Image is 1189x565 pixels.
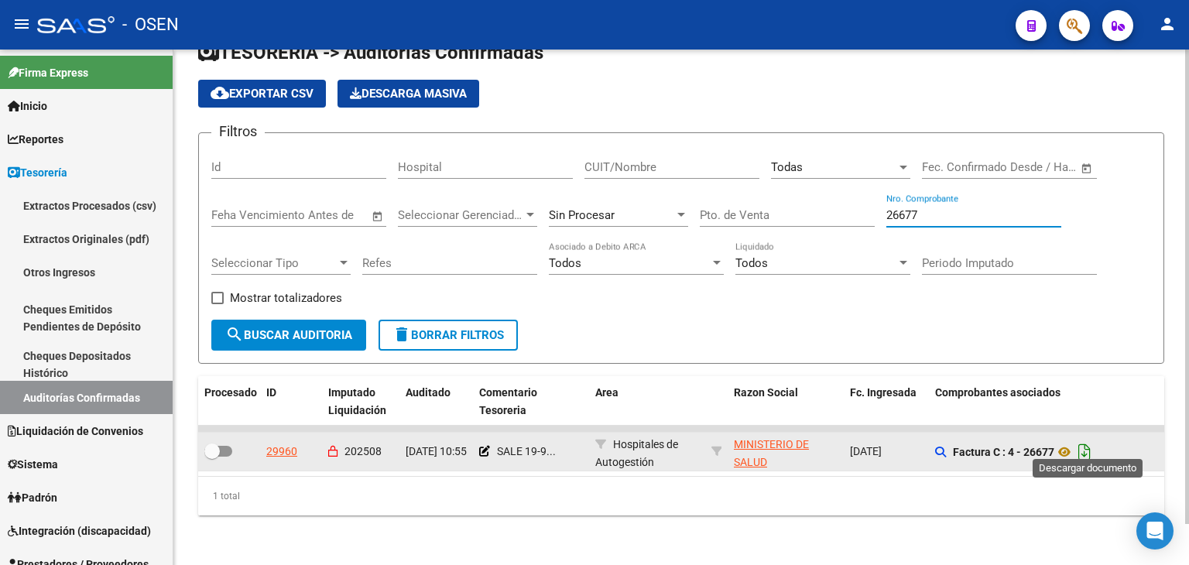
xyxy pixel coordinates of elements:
[1074,440,1095,464] i: Descargar documento
[398,208,523,222] span: Seleccionar Gerenciador
[198,80,326,108] button: Exportar CSV
[1078,159,1096,177] button: Open calendar
[122,8,179,42] span: - OSEN
[549,256,581,270] span: Todos
[211,256,337,270] span: Seleccionar Tipo
[260,376,322,427] datatable-header-cell: ID
[12,15,31,33] mat-icon: menu
[211,121,265,142] h3: Filtros
[1136,512,1174,550] div: Open Intercom Messenger
[589,376,705,427] datatable-header-cell: Area
[595,386,618,399] span: Area
[225,328,352,342] span: Buscar Auditoria
[198,477,1164,515] div: 1 total
[8,456,58,473] span: Sistema
[379,320,518,351] button: Borrar Filtros
[392,328,504,342] span: Borrar Filtros
[369,207,387,225] button: Open calendar
[8,164,67,181] span: Tesorería
[953,446,1054,458] strong: Factura C : 4 - 26677
[734,436,838,468] div: - 30999257182
[338,80,479,108] button: Descarga Masiva
[338,80,479,108] app-download-masive: Descarga masiva de comprobantes (adjuntos)
[473,376,589,427] datatable-header-cell: Comentario Tesoreria
[1158,15,1177,33] mat-icon: person
[771,160,803,174] span: Todas
[211,320,366,351] button: Buscar Auditoria
[728,376,844,427] datatable-header-cell: Razon Social
[8,131,63,148] span: Reportes
[497,445,556,457] span: SALE 19-9...
[935,386,1061,399] span: Comprobantes asociados
[225,325,244,344] mat-icon: search
[850,445,882,457] span: [DATE]
[211,84,229,102] mat-icon: cloud_download
[204,386,257,399] span: Procesado
[595,438,678,468] span: Hospitales de Autogestión
[399,376,473,427] datatable-header-cell: Auditado
[266,386,276,399] span: ID
[735,256,768,270] span: Todos
[344,445,382,457] span: 202508
[406,445,467,457] span: [DATE] 10:55
[8,423,143,440] span: Liquidación de Convenios
[392,325,411,344] mat-icon: delete
[211,87,314,101] span: Exportar CSV
[198,42,543,63] span: TESORERIA -> Auditorías Confirmadas
[266,443,297,461] div: 29960
[322,376,399,427] datatable-header-cell: Imputado Liquidación
[230,289,342,307] span: Mostrar totalizadores
[8,64,88,81] span: Firma Express
[549,208,615,222] span: Sin Procesar
[350,87,467,101] span: Descarga Masiva
[8,522,151,539] span: Integración (discapacidad)
[844,376,929,427] datatable-header-cell: Fc. Ingresada
[734,438,809,468] span: MINISTERIO DE SALUD
[328,386,386,416] span: Imputado Liquidación
[8,489,57,506] span: Padrón
[479,386,537,416] span: Comentario Tesoreria
[929,376,1161,427] datatable-header-cell: Comprobantes asociados
[734,386,798,399] span: Razon Social
[406,386,451,399] span: Auditado
[850,386,917,399] span: Fc. Ingresada
[922,160,985,174] input: Fecha inicio
[198,376,260,427] datatable-header-cell: Procesado
[8,98,47,115] span: Inicio
[999,160,1074,174] input: Fecha fin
